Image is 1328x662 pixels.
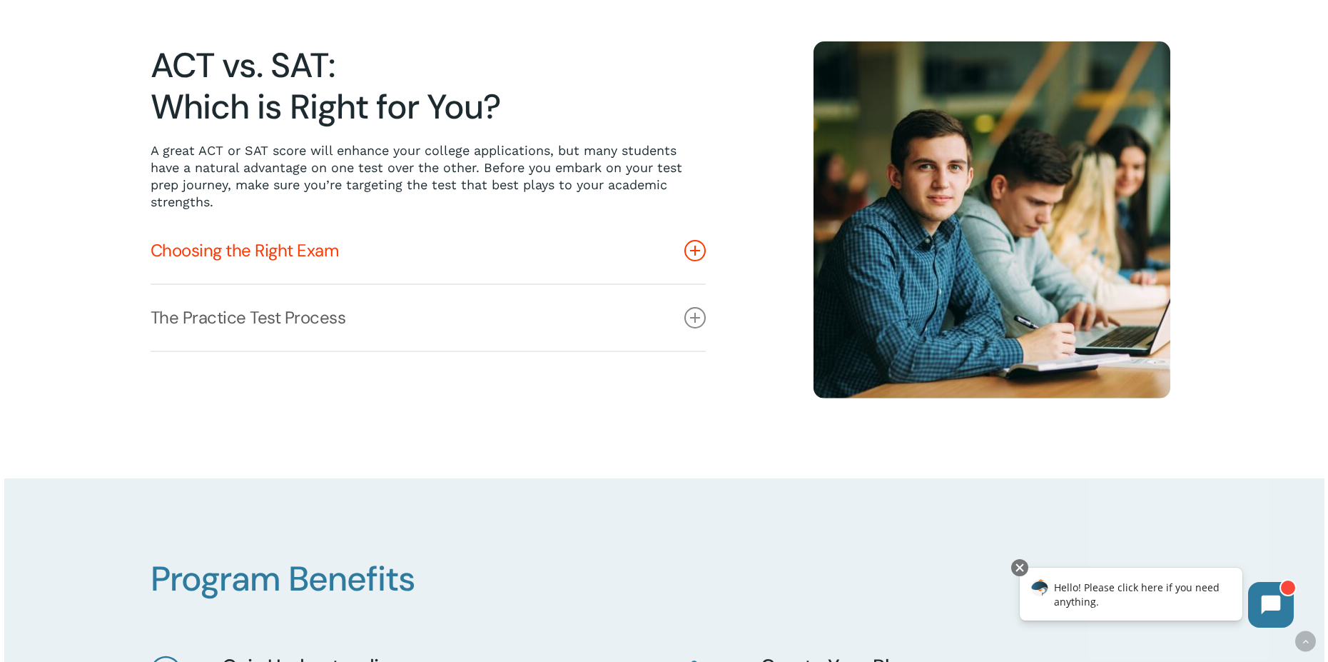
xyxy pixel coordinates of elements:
span: Program Benefits [151,556,415,601]
iframe: Chatbot [1005,556,1308,642]
img: Happy Students 14 [813,41,1170,398]
a: The Practice Test Process [151,285,706,351]
a: Choosing the Right Exam [151,218,706,284]
h2: ACT vs. SAT: Which is Right for You? [151,45,706,128]
p: A great ACT or SAT score will enhance your college applications, but many students have a natural... [151,142,706,211]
